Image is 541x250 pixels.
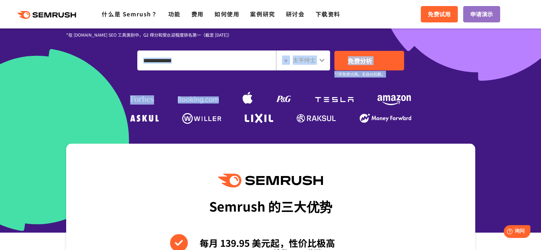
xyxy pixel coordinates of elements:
iframe: 帮助小部件启动器 [478,222,533,242]
a: 申请演示 [463,6,500,22]
font: 申请演示 [470,10,493,18]
a: 研讨会 [286,10,305,18]
a: 案例研究 [250,10,275,18]
font: 每月 139.95 美元起，性价比极高 [200,236,335,249]
a: 免费试用 [421,6,458,22]
a: 如何使用 [214,10,239,18]
font: *7天免费试用。无自动扣款。 [334,71,385,77]
input: 输入域名、关键字或 URL [138,51,276,70]
img: Semrush [218,174,323,187]
a: 下载资料 [315,10,340,18]
a: 免费分析 [334,51,404,70]
font: 太平绅士 [293,55,315,64]
font: Semrush 的三大优势 [209,197,332,215]
font: 免费试用 [428,10,451,18]
font: 免费分析 [348,56,372,65]
a: 功能 [168,10,181,18]
font: *在 [DOMAIN_NAME] SEO 工具类别中，G2 得分和受欢迎程度排名第一（截至 [DATE]） [66,32,232,38]
a: 费用 [191,10,204,18]
a: 什么是 Semrush？ [102,10,157,18]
